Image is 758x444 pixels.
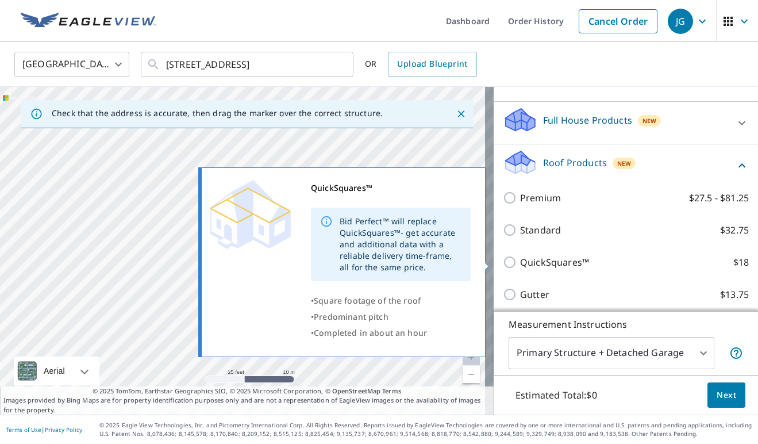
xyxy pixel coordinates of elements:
p: Standard [520,223,561,237]
div: Roof ProductsNew [503,149,749,182]
div: • [311,293,471,309]
p: $27.5 - $81.25 [689,191,749,205]
span: © 2025 TomTom, Earthstar Geographics SIO, © 2025 Microsoft Corporation, © [93,386,401,396]
div: [GEOGRAPHIC_DATA] [14,48,129,81]
button: Next [707,382,745,408]
p: Premium [520,191,561,205]
a: Upload Blueprint [388,52,476,77]
img: Premium [210,180,291,249]
span: New [617,159,631,168]
p: $32.75 [720,223,749,237]
div: OR [365,52,477,77]
div: JG [668,9,693,34]
p: Roof Products [543,156,607,170]
p: | [6,426,82,433]
span: New [642,116,656,125]
p: $18 [733,255,749,269]
span: Square footage of the roof [314,295,421,306]
input: Search by address or latitude-longitude [166,48,330,81]
p: $13.75 [720,288,749,301]
a: Terms of Use [6,426,41,434]
img: EV Logo [21,13,156,30]
p: Estimated Total: $0 [506,382,606,408]
div: • [311,309,471,325]
p: © 2025 Eagle View Technologies, Inc. and Pictometry International Corp. All Rights Reserved. Repo... [99,421,752,438]
div: • [311,325,471,341]
p: Full House Products [543,113,632,127]
a: OpenStreetMap [332,386,380,395]
div: Aerial [40,357,68,385]
span: Your report will include the primary structure and a detached garage if one exists. [729,346,743,360]
div: Primary Structure + Detached Garage [509,337,714,369]
span: Predominant pitch [314,311,388,322]
p: QuickSquares™ [520,255,589,269]
div: QuickSquares™ [311,180,471,196]
p: Check that the address is accurate, then drag the marker over the correct structure. [52,108,383,118]
p: Measurement Instructions [509,317,743,331]
a: Terms [382,386,401,395]
div: Full House ProductsNew [503,106,749,139]
div: Bid Perfect™ will replace QuickSquares™- get accurate and additional data with a reliable deliver... [340,211,461,278]
button: Close [453,106,468,121]
div: Aerial [14,357,99,385]
a: Current Level 20, Zoom Out [463,366,480,383]
span: Completed in about an hour [314,327,427,338]
a: Privacy Policy [45,426,82,434]
p: Gutter [520,288,549,301]
a: Cancel Order [579,9,657,33]
span: Next [717,388,736,403]
span: Upload Blueprint [397,57,467,71]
